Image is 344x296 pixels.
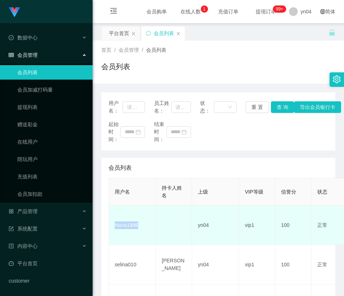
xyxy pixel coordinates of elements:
[123,101,145,113] input: 请输入
[273,5,286,13] sup: 327
[142,47,143,53] span: /
[154,26,174,40] div: 会员列表
[200,100,214,115] span: 状态：
[9,256,87,271] a: 图标: dashboard平台首页
[9,35,14,40] i: 图标: check-circle-o
[115,189,130,195] span: 用户名
[275,206,311,245] td: 100
[9,243,38,249] span: 内容中心
[17,169,87,184] a: 充值列表
[177,9,204,14] span: 在线人数
[17,65,87,80] a: 会员列表
[17,100,87,114] a: 提现列表
[329,29,335,36] i: 图标: unlock
[114,47,116,53] span: /
[9,52,14,58] i: 图标: table
[192,206,239,245] td: yn04
[17,83,87,97] a: 会员加减打码量
[109,245,156,284] td: selina010
[9,209,14,214] i: 图标: appstore-o
[17,117,87,132] a: 赠送彩金
[156,245,192,284] td: [PERSON_NAME]
[203,5,205,13] p: 1
[131,31,136,36] i: 图标: close
[146,47,166,53] span: 会员列表
[146,31,151,36] i: 图标: sync
[154,120,166,143] span: 结束时间：
[101,0,126,24] i: 图标: menu-fold
[17,135,87,149] a: 在线用户
[317,262,327,267] span: 正常
[198,189,208,195] span: 上级
[317,222,327,228] span: 正常
[201,5,208,13] sup: 1
[333,75,341,83] i: 图标: setting
[9,274,87,288] a: customer
[9,35,38,41] span: 数据中心
[192,245,239,284] td: yn04
[245,189,263,195] span: VIP等级
[9,244,14,249] i: 图标: profile
[228,105,232,110] i: 图标: down
[9,226,38,232] span: 系统配置
[101,61,130,72] h1: 会员列表
[215,9,242,14] span: 充值订单
[162,185,182,198] span: 持卡人姓名
[320,9,325,14] i: 图标: global
[252,9,280,14] span: 提现订单
[17,187,87,201] a: 会员加扣款
[271,101,294,113] button: 查 询
[281,189,296,195] span: 信誉分
[9,7,20,17] img: logo.9652507e.png
[176,31,181,36] i: 图标: close
[275,245,311,284] td: 100
[239,245,275,284] td: vip1
[239,206,275,245] td: vip1
[9,226,14,231] i: 图标: form
[182,130,187,135] i: 图标: calendar
[109,120,120,143] span: 起始时间：
[109,26,129,40] div: 平台首页
[154,100,171,115] span: 员工姓名：
[109,100,123,115] span: 用户名：
[17,152,87,166] a: 陪玩用户
[136,130,141,135] i: 图标: calendar
[246,101,269,113] button: 重 置
[317,189,327,195] span: 状态
[294,101,341,113] button: 导出会员银行卡
[9,208,38,214] span: 产品管理
[101,47,111,53] span: 首页
[9,52,38,58] span: 会员管理
[109,206,156,245] td: Nana1998
[171,101,191,113] input: 请输入
[109,164,132,172] span: 会员列表
[119,47,139,53] span: 会员管理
